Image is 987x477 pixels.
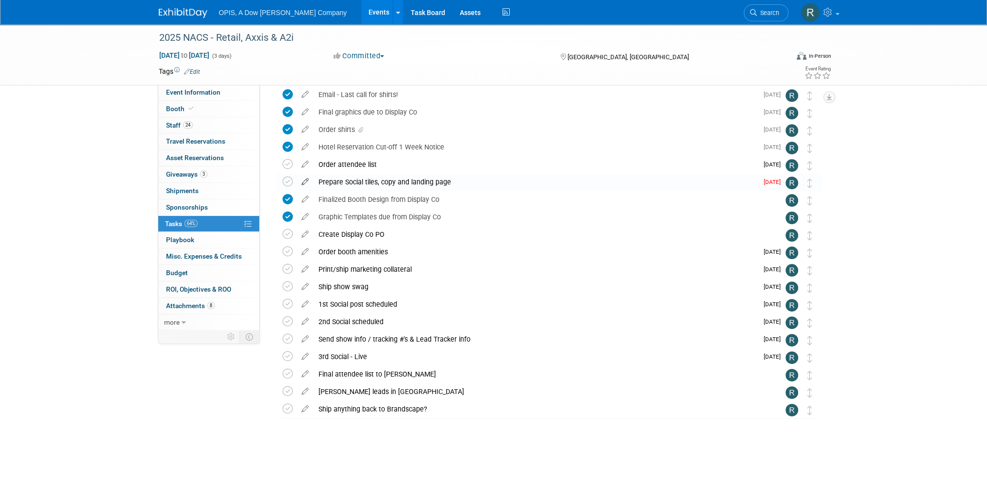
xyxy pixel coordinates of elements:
span: [DATE] [764,318,786,325]
div: [PERSON_NAME] leads in [GEOGRAPHIC_DATA] [314,383,766,400]
img: Renee Ortner [786,369,798,381]
a: Sponsorships [158,199,259,215]
img: Renee Ortner [786,386,798,399]
i: Move task [807,179,812,188]
span: Staff [166,121,193,129]
td: Tags [159,66,200,76]
a: Asset Reservations [158,150,259,166]
span: [DATE] [764,266,786,273]
td: Personalize Event Tab Strip [223,330,240,343]
span: Giveaways [166,170,207,178]
span: more [164,318,180,326]
a: edit [297,125,314,134]
img: Renee Ortner [786,177,798,189]
a: edit [297,160,314,169]
span: OPIS, A Dow [PERSON_NAME] Company [219,9,347,16]
img: Renee Ortner [786,107,798,119]
img: Renee Ortner [786,142,798,154]
a: Event Information [158,84,259,100]
span: Booth [166,105,196,113]
div: Hotel Reservation Cut-off 1 Week Notice [314,139,758,155]
span: [DATE] [764,353,786,360]
div: Ship show swag [314,279,758,295]
span: 64% [184,220,198,227]
a: edit [297,370,314,378]
a: Tasks64% [158,216,259,232]
div: 1st Social post scheduled [314,296,758,313]
a: edit [297,90,314,99]
span: Attachments [166,302,215,310]
i: Move task [807,109,812,118]
div: Email - Last call for shirts! [314,86,758,103]
span: ROI, Objectives & ROO [166,285,231,293]
a: Booth [158,101,259,117]
i: Move task [807,371,812,380]
span: [DATE] [764,109,786,115]
span: [DATE] [764,301,786,308]
span: Misc. Expenses & Credits [166,252,242,260]
i: Move task [807,144,812,153]
a: edit [297,213,314,221]
span: [GEOGRAPHIC_DATA], [GEOGRAPHIC_DATA] [568,53,689,61]
i: Move task [807,353,812,362]
a: edit [297,317,314,326]
img: Renee Ortner [786,89,798,102]
a: edit [297,335,314,344]
div: 2nd Social scheduled [314,313,758,330]
div: Finalized Booth Design from Display Co [314,191,766,208]
div: Order shirts [314,121,758,138]
a: edit [297,247,314,256]
a: Travel Reservations [158,133,259,149]
i: Move task [807,91,812,100]
img: Renee Ortner [786,264,798,277]
span: 3 [200,170,207,178]
span: Asset Reservations [166,154,224,162]
i: Move task [807,406,812,415]
img: Renee Ortner [786,281,798,294]
i: Move task [807,388,812,397]
a: Budget [158,265,259,281]
img: Renee Ortner [786,229,798,242]
img: Renee Ortner [786,316,798,329]
a: more [158,314,259,330]
span: [DATE] [764,336,786,343]
a: Staff24 [158,117,259,133]
img: Renee Ortner [786,299,798,312]
a: Giveaways3 [158,166,259,182]
div: Send show info / tracking #'s & Lead Tracker info [314,331,758,347]
div: In-Person [808,52,831,60]
span: Budget [166,269,188,277]
span: to [180,51,189,59]
a: edit [297,387,314,396]
a: Search [744,4,788,21]
div: Graphic Templates due from Display Co [314,209,766,225]
i: Move task [807,196,812,205]
span: 8 [207,302,215,309]
a: edit [297,178,314,186]
a: edit [297,405,314,413]
span: 24 [183,121,193,129]
span: [DATE] [764,248,786,255]
a: edit [297,265,314,274]
img: Renee Ortner [786,212,798,224]
img: ExhibitDay [159,8,207,18]
i: Move task [807,214,812,223]
i: Move task [807,318,812,328]
i: Move task [807,161,812,170]
span: Event Information [166,88,220,96]
img: Renee Ortner [786,124,798,137]
i: Move task [807,301,812,310]
div: Event Format [731,50,831,65]
span: Shipments [166,187,199,195]
div: Create Display Co PO [314,226,766,243]
a: edit [297,108,314,116]
i: Move task [807,336,812,345]
a: ROI, Objectives & ROO [158,281,259,297]
span: [DATE] [764,179,786,185]
img: Renee Ortner [786,404,798,416]
a: edit [297,282,314,291]
div: Order attendee list [314,156,758,173]
span: [DATE] [764,283,786,290]
span: Travel Reservations [166,137,225,145]
div: Print/ship marketing collateral [314,261,758,278]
